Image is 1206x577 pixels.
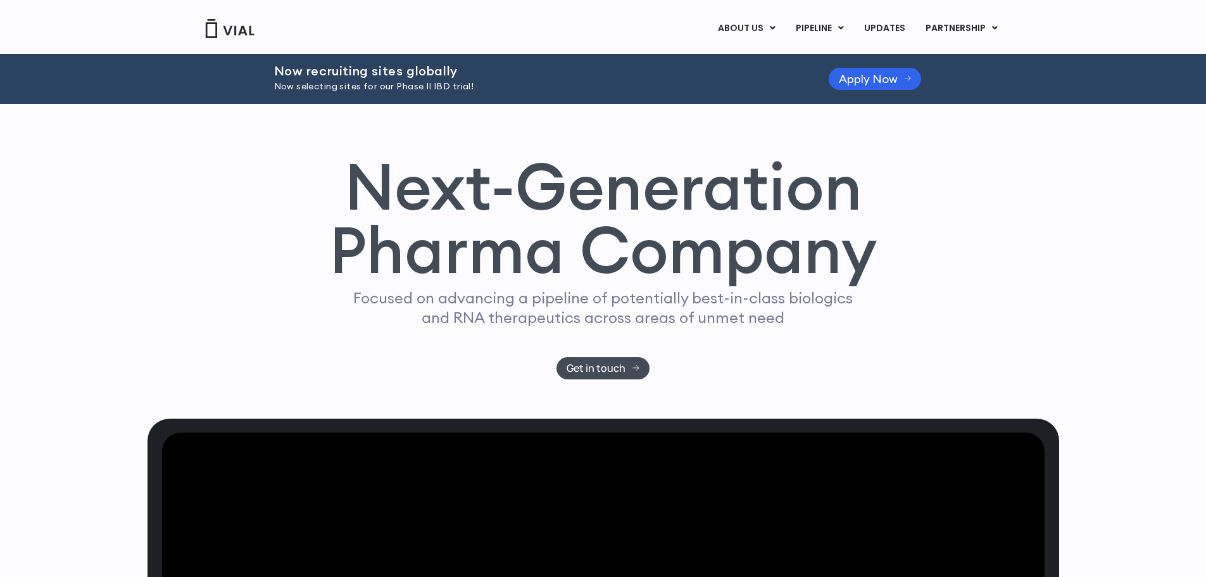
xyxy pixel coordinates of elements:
[786,18,853,39] a: PIPELINEMenu Toggle
[708,18,785,39] a: ABOUT USMenu Toggle
[274,80,797,94] p: Now selecting sites for our Phase II IBD trial!
[274,64,797,78] h2: Now recruiting sites globally
[915,18,1008,39] a: PARTNERSHIPMenu Toggle
[556,357,650,379] a: Get in touch
[204,19,255,38] img: Vial Logo
[348,288,858,327] p: Focused on advancing a pipeline of potentially best-in-class biologics and RNA therapeutics acros...
[829,68,922,90] a: Apply Now
[329,155,877,282] h1: Next-Generation Pharma Company
[567,364,625,373] span: Get in touch
[854,18,915,39] a: UPDATES
[839,74,898,84] span: Apply Now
